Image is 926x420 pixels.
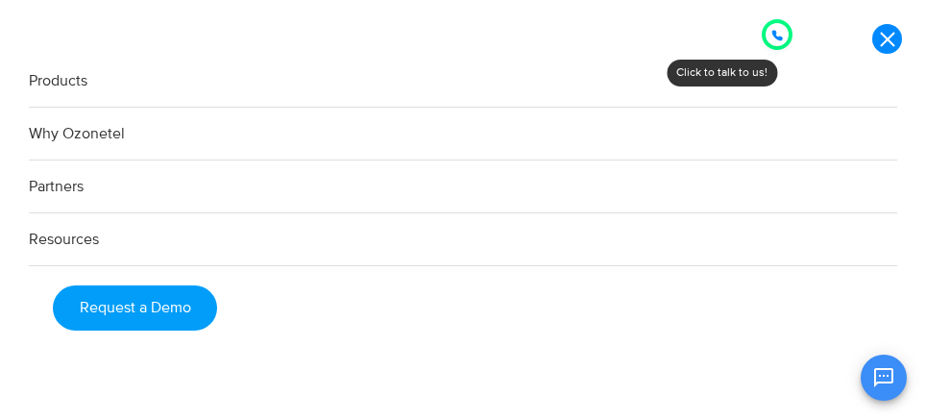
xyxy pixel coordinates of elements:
a: Resources [29,213,897,266]
a: Products [29,55,897,108]
a: Request a Demo [53,285,217,331]
a: Partners [29,161,897,213]
a: Why Ozonetel [29,108,897,161]
button: Open chat [861,355,907,401]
